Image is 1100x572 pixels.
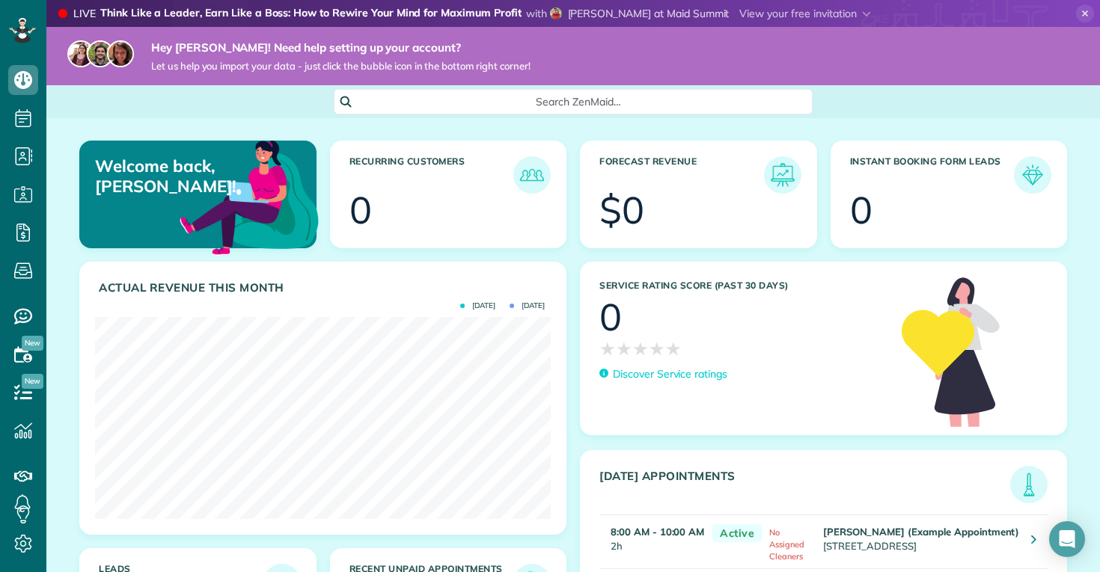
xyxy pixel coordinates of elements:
[550,7,562,19] img: molly-moran-f031ffbda47c93a33e0670d21238058bcdf73435817f01e322038ae5787b28f5.jpg
[107,40,134,67] img: michelle-19f622bdf1676172e81f8f8fba1fb50e276960ebfe0243fe18214015130c80e4.jpg
[1014,470,1044,499] img: icon_todays_appointments-901f7ab196bb0bea1936b74009e4eb5ffbc2d2711fa7634e0d609ed5ef32b18b.png
[100,6,522,22] strong: Think Like a Leader, Earn Like a Boss: How to Rewire Your Mind for Maximum Profit
[349,191,372,229] div: 0
[611,526,704,538] strong: 8:00 AM - 10:00 AM
[599,298,622,336] div: 0
[850,156,1015,194] h3: Instant Booking Form Leads
[613,366,727,382] p: Discover Service ratings
[599,280,887,291] h3: Service Rating score (past 30 days)
[599,366,727,382] a: Discover Service ratings
[67,40,94,67] img: maria-72a9807cf96188c08ef61303f053569d2e2a8a1cde33d635c8a3ac13582a053d.jpg
[22,374,43,389] span: New
[768,160,798,190] img: icon_forecast_revenue-8c13a41c7ed35a8dcfafea3cbb826a0462acb37728057bba2d056411b612bbbe.png
[526,7,547,20] span: with
[177,123,322,268] img: dashboard_welcome-42a62b7d889689a78055ac9021e634bf52bae3f8056760290aed330b23ab8690.png
[665,336,682,362] span: ★
[712,524,762,543] span: Active
[823,526,1020,538] strong: [PERSON_NAME] (Example Appointment)
[517,160,547,190] img: icon_recurring_customers-cf858462ba22bcd05b5a5880d41d6543d210077de5bb9ebc9590e49fd87d84ed.png
[87,40,114,67] img: jorge-587dff0eeaa6aab1f244e6dc62b8924c3b6ad411094392a53c71c6c4a576187d.jpg
[1049,521,1085,557] div: Open Intercom Messenger
[769,527,804,562] span: No Assigned Cleaners
[460,302,495,310] span: [DATE]
[510,302,545,310] span: [DATE]
[151,60,531,73] span: Let us help you import your data - just click the bubble icon in the bottom right corner!
[616,336,632,362] span: ★
[95,156,239,196] p: Welcome back, [PERSON_NAME]!
[599,336,616,362] span: ★
[599,514,705,568] td: 2h
[151,40,531,55] strong: Hey [PERSON_NAME]! Need help setting up your account?
[599,470,1010,503] h3: [DATE] Appointments
[1018,160,1048,190] img: icon_form_leads-04211a6a04a5b2264e4ee56bc0799ec3eb69b7e499cbb523a139df1d13a81ae0.png
[99,281,551,295] h3: Actual Revenue this month
[649,336,665,362] span: ★
[850,191,873,229] div: 0
[599,156,764,194] h3: Forecast Revenue
[599,191,644,229] div: $0
[568,7,730,20] span: [PERSON_NAME] at Maid Summit
[22,336,43,351] span: New
[632,336,649,362] span: ★
[349,156,514,194] h3: Recurring Customers
[819,514,1021,568] td: [STREET_ADDRESS]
